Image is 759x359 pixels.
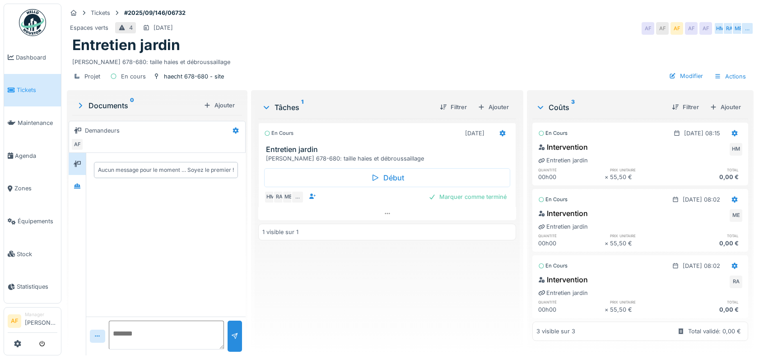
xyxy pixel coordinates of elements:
div: Projet [84,72,100,81]
div: Filtrer [668,101,703,113]
div: Espaces verts [70,23,108,32]
div: Entretien jardin [538,222,588,231]
div: [DATE] 08:15 [684,129,720,138]
div: Intervention [538,274,588,285]
li: AF [8,314,21,328]
div: Demandeurs [85,126,120,135]
h6: quantité [538,167,604,173]
span: Équipements [18,217,57,226]
div: AF [685,22,698,35]
div: × [605,305,610,314]
sup: 1 [301,102,303,113]
div: HM [730,143,742,156]
div: En cours [264,129,293,137]
div: Documents [76,100,200,111]
h6: prix unitaire [610,299,676,305]
div: RA [273,191,286,203]
div: En cours [538,262,568,270]
div: Manager [25,311,57,318]
div: ME [730,209,742,222]
h6: quantité [538,233,604,239]
div: Tâches [262,102,433,113]
span: Maintenance [18,119,57,127]
div: AF [642,22,654,35]
div: RA [723,22,736,35]
div: [PERSON_NAME] 678-680: taille haies et débroussaillage [72,54,748,66]
div: [PERSON_NAME] 678-680: taille haies et débroussaillage [266,154,512,163]
span: Zones [14,184,57,193]
strong: #2025/09/146/06732 [121,9,189,17]
h6: total [676,299,742,305]
h6: total [676,167,742,173]
img: Badge_color-CXgf-gQk.svg [19,9,46,36]
div: Filtrer [436,101,470,113]
div: En cours [538,129,568,137]
span: Agenda [15,152,57,160]
div: En cours [121,72,146,81]
div: HM [264,191,277,203]
li: [PERSON_NAME] [25,311,57,331]
span: Dashboard [16,53,57,62]
h6: quantité [538,299,604,305]
div: 00h00 [538,173,604,181]
div: AF [656,22,669,35]
div: [DATE] [154,23,173,32]
a: Statistiques [4,271,61,304]
sup: 3 [571,102,575,113]
div: Ajouter [706,101,745,113]
h1: Entretien jardin [72,37,180,54]
div: … [741,22,754,35]
div: Actions [710,70,750,83]
div: RA [730,276,742,288]
div: En cours [538,196,568,203]
div: × [605,239,610,248]
a: Stock [4,238,61,271]
div: 3 visible sur 3 [536,327,575,336]
div: AF [671,22,683,35]
div: Début [264,168,511,187]
div: Intervention [538,142,588,152]
div: ME [282,191,295,203]
div: HM [714,22,726,35]
div: ME [732,22,745,35]
a: Tickets [4,74,61,107]
div: 55,50 € [610,305,676,314]
a: Zones [4,172,61,205]
div: × [605,173,610,181]
div: Ajouter [474,101,512,113]
div: [DATE] [465,129,484,138]
h6: total [676,233,742,239]
a: Agenda [4,139,61,172]
span: Statistiques [17,282,57,291]
div: 00h00 [538,305,604,314]
div: 55,50 € [610,173,676,181]
div: 0,00 € [676,173,742,181]
div: 1 visible sur 1 [262,228,298,236]
div: AF [71,138,84,151]
div: [DATE] 08:02 [683,262,720,270]
div: 4 [129,23,133,32]
h6: prix unitaire [610,233,676,239]
div: Intervention [538,208,588,219]
div: Total validé: 0,00 € [688,327,741,336]
h3: Entretien jardin [266,145,512,154]
div: 55,50 € [610,239,676,248]
div: haecht 678-680 - site [164,72,224,81]
div: Ajouter [200,99,238,111]
span: Tickets [17,86,57,94]
a: Équipements [4,205,61,238]
div: Entretien jardin [538,289,588,297]
div: Marquer comme terminé [425,191,510,203]
div: … [291,191,304,203]
div: AF [699,22,712,35]
div: Aucun message pour le moment … Soyez le premier ! [98,166,234,174]
div: Tickets [91,9,110,17]
div: 00h00 [538,239,604,248]
div: Modifier [666,70,707,82]
div: 0,00 € [676,305,742,314]
sup: 0 [130,100,134,111]
div: [DATE] 08:02 [683,195,720,204]
a: AF Manager[PERSON_NAME] [8,311,57,333]
div: Coûts [536,102,665,113]
h6: prix unitaire [610,167,676,173]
